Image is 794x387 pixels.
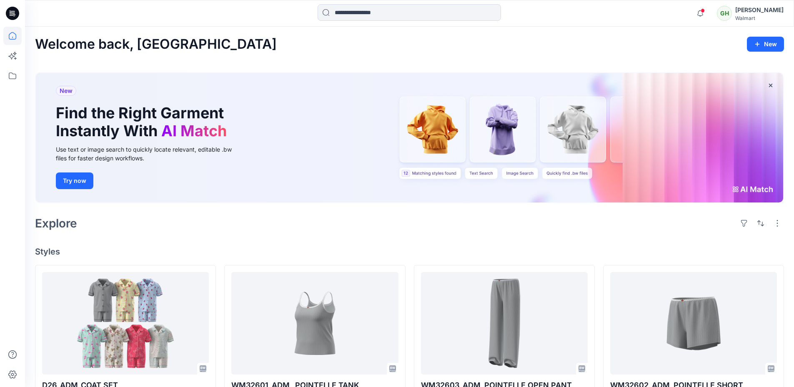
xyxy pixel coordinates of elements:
a: WM32603_ADM_POINTELLE OPEN PANT [421,272,588,375]
span: AI Match [161,122,227,140]
h2: Welcome back, [GEOGRAPHIC_DATA] [35,37,277,52]
a: D26_ADM_COAT SET [42,272,209,375]
div: Walmart [735,15,784,21]
div: [PERSON_NAME] [735,5,784,15]
h1: Find the Right Garment Instantly With [56,104,231,140]
a: WM32601_ADM_ POINTELLE TANK [231,272,398,375]
button: Try now [56,172,93,189]
h2: Explore [35,217,77,230]
div: GH [717,6,732,21]
div: Use text or image search to quickly locate relevant, editable .bw files for faster design workflows. [56,145,243,162]
span: New [60,86,73,96]
a: WM32602_ADM_POINTELLE SHORT [610,272,777,375]
h4: Styles [35,247,784,257]
button: New [747,37,784,52]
